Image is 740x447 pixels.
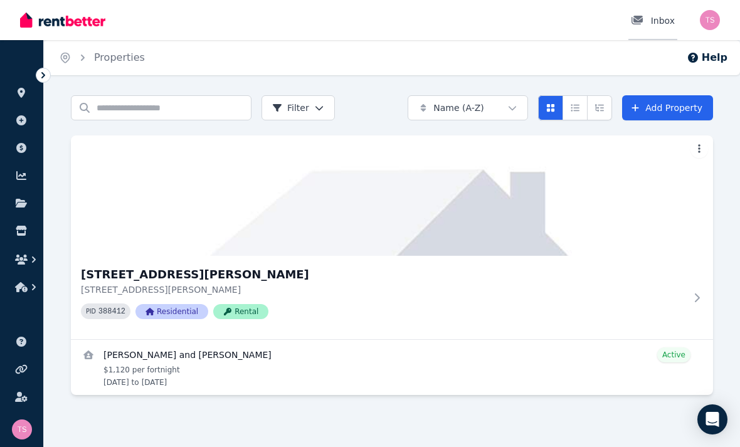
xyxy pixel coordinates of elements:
[86,308,96,315] small: PID
[687,50,727,65] button: Help
[81,266,685,283] h3: [STREET_ADDRESS][PERSON_NAME]
[262,95,335,120] button: Filter
[71,340,713,395] a: View details for Olu Kumarage and Federika Buthgamu
[538,95,563,120] button: Card view
[20,11,105,29] img: RentBetter
[697,404,727,434] div: Open Intercom Messenger
[690,140,708,158] button: More options
[94,51,145,63] a: Properties
[12,419,32,439] img: Tom Soleymanbik
[563,95,588,120] button: Compact list view
[81,283,685,296] p: [STREET_ADDRESS][PERSON_NAME]
[622,95,713,120] a: Add Property
[135,304,208,319] span: Residential
[272,102,309,114] span: Filter
[408,95,528,120] button: Name (A-Z)
[433,102,484,114] span: Name (A-Z)
[213,304,268,319] span: Rental
[538,95,612,120] div: View options
[44,40,160,75] nav: Breadcrumb
[631,14,675,27] div: Inbox
[587,95,612,120] button: Expanded list view
[71,135,713,256] img: 6-8 Farrell Ave, Darlinghurst
[71,135,713,339] a: 6-8 Farrell Ave, Darlinghurst[STREET_ADDRESS][PERSON_NAME][STREET_ADDRESS][PERSON_NAME]PID 388412...
[700,10,720,30] img: Tom Soleymanbik
[98,307,125,316] code: 388412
